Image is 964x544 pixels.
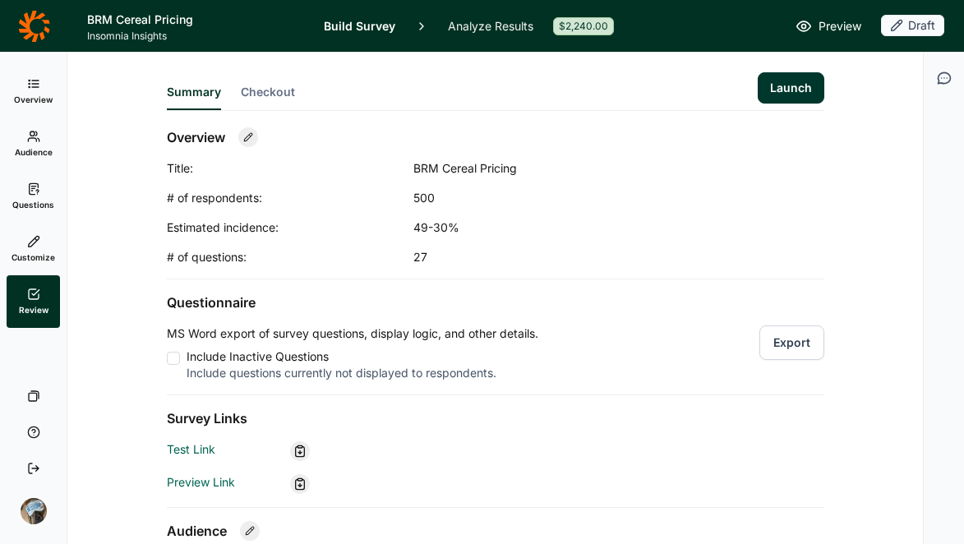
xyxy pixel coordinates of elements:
[7,223,60,275] a: Customize
[758,72,824,104] button: Launch
[413,160,742,177] div: BRM Cereal Pricing
[819,16,861,36] span: Preview
[167,293,824,312] h2: Questionnaire
[15,146,53,158] span: Audience
[413,249,742,265] div: 27
[167,442,215,456] a: Test Link
[167,160,413,177] div: Title:
[881,15,944,36] div: Draft
[167,325,538,342] p: MS Word export of survey questions, display logic, and other details.
[187,365,538,381] div: Include questions currently not displayed to respondents.
[7,275,60,328] a: Review
[759,325,824,360] button: Export
[290,441,310,461] div: Copy link
[12,251,55,263] span: Customize
[87,30,304,43] span: Insomnia Insights
[187,348,538,365] div: Include Inactive Questions
[290,474,310,494] div: Copy link
[167,219,413,236] div: Estimated incidence:
[7,118,60,170] a: Audience
[167,127,225,147] h2: Overview
[12,199,54,210] span: Questions
[167,249,413,265] div: # of questions:
[413,219,742,236] div: 49-30%
[167,521,227,541] h2: Audience
[7,65,60,118] a: Overview
[21,498,47,524] img: ocn8z7iqvmiiaveqkfqd.png
[881,15,944,38] button: Draft
[796,16,861,36] a: Preview
[167,84,221,110] button: Summary
[413,190,742,206] div: 500
[167,408,824,428] h2: Survey Links
[167,475,235,489] a: Preview Link
[87,10,304,30] h1: BRM Cereal Pricing
[241,84,295,100] span: Checkout
[7,170,60,223] a: Questions
[14,94,53,105] span: Overview
[19,304,48,316] span: Review
[553,17,614,35] div: $2,240.00
[167,190,413,206] div: # of respondents:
